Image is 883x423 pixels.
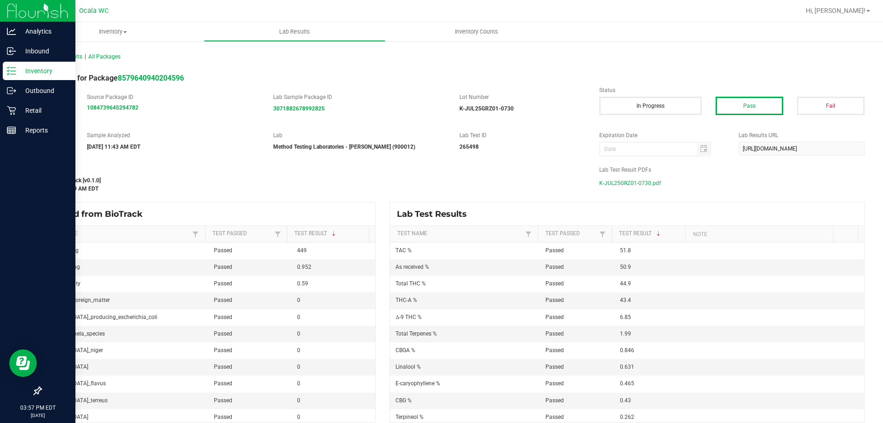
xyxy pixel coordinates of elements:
span: any_salmonela_species [46,330,105,337]
span: As received % [396,264,429,270]
span: Passed [545,297,564,303]
strong: Method Testing Laboratories - [PERSON_NAME] (900012) [273,144,415,150]
a: Test ResultSortable [619,230,682,238]
a: Inventory [22,22,204,41]
p: Analytics [16,26,71,37]
span: [MEDICAL_DATA]_producing_escherichia_coli [46,314,157,320]
span: Inventory Counts [442,28,510,36]
span: CBG % [396,397,412,404]
a: Test PassedSortable [545,230,597,238]
span: Passed [545,314,564,320]
span: Ocala WC [79,7,109,15]
a: Test NameSortable [397,230,523,238]
a: Test NameSortable [48,230,190,238]
iframe: Resource center [9,349,37,377]
span: Total THC % [396,280,426,287]
a: 1084739645294782 [87,104,138,111]
span: Passed [214,330,232,337]
inline-svg: Outbound [7,86,16,95]
span: Passed [545,330,564,337]
label: Last Modified [40,166,585,174]
span: Passed [545,397,564,404]
span: 0.262 [620,414,634,420]
inline-svg: Inbound [7,46,16,56]
inline-svg: Retail [7,106,16,115]
span: Sortable [330,230,338,238]
span: 0 [297,347,300,353]
span: Passed [545,247,564,254]
span: Passed [545,264,564,270]
span: Linalool % [396,364,421,370]
span: Passed [545,280,564,287]
span: 449 [297,247,307,254]
label: Sample Analyzed [87,131,259,139]
span: 0 [297,397,300,404]
span: THC-A % [396,297,417,303]
inline-svg: Reports [7,126,16,135]
span: Sortable [655,230,662,238]
span: 0 [297,297,300,303]
a: Lab Results [204,22,385,41]
strong: 265498 [459,144,479,150]
inline-svg: Inventory [7,66,16,75]
button: Fail [797,97,865,115]
a: Filter [272,228,283,240]
a: Filter [190,228,201,240]
span: Passed [214,264,232,270]
span: 43.4 [620,297,631,303]
span: Passed [214,280,232,287]
span: 0 [297,364,300,370]
span: 1.99 [620,330,631,337]
a: Test ResultSortable [294,230,366,238]
span: Lab Result for Package [40,74,184,82]
span: E-caryophyllene % [396,380,440,387]
label: Lab [273,131,446,139]
label: Lab Test ID [459,131,585,139]
span: Passed [214,347,232,353]
span: 44.9 [620,280,631,287]
button: In Progress [599,97,702,115]
span: K-JUL25GRZ01-0730.pdf [599,176,661,190]
span: Passed [545,380,564,387]
span: 50.9 [620,264,631,270]
span: 0.43 [620,397,631,404]
span: Passed [214,414,232,420]
p: Outbound [16,85,71,96]
span: [MEDICAL_DATA]_terreus [46,397,108,404]
span: [MEDICAL_DATA]_flavus [46,380,106,387]
span: filth_feces_foreign_matter [46,297,110,303]
span: Hi, [PERSON_NAME]! [806,7,866,14]
span: Passed [545,364,564,370]
span: 51.8 [620,247,631,254]
span: Passed [545,347,564,353]
a: Test PassedSortable [212,230,272,238]
a: 3071882678992825 [273,105,325,112]
label: Lot Number [459,93,585,101]
span: Passed [545,414,564,420]
span: Inventory [22,28,204,36]
label: Lab Test Result PDFs [599,166,865,174]
span: Lab Test Results [397,209,474,219]
span: 0.465 [620,380,634,387]
span: 0.631 [620,364,634,370]
a: 8579640940204596 [118,74,184,82]
inline-svg: Analytics [7,27,16,36]
span: 0 [297,330,300,337]
a: Inventory Counts [385,22,567,41]
p: Reports [16,125,71,136]
a: Filter [523,228,534,240]
p: 03:57 PM EDT [4,404,71,412]
span: Passed [214,247,232,254]
button: Pass [716,97,783,115]
span: Passed [214,397,232,404]
label: Lab Results URL [739,131,865,139]
span: 0 [297,414,300,420]
span: TAC % [396,247,412,254]
span: Passed [214,297,232,303]
strong: [DATE] 11:43 AM EDT [87,144,140,150]
span: | [85,53,86,60]
span: All Packages [88,53,120,60]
